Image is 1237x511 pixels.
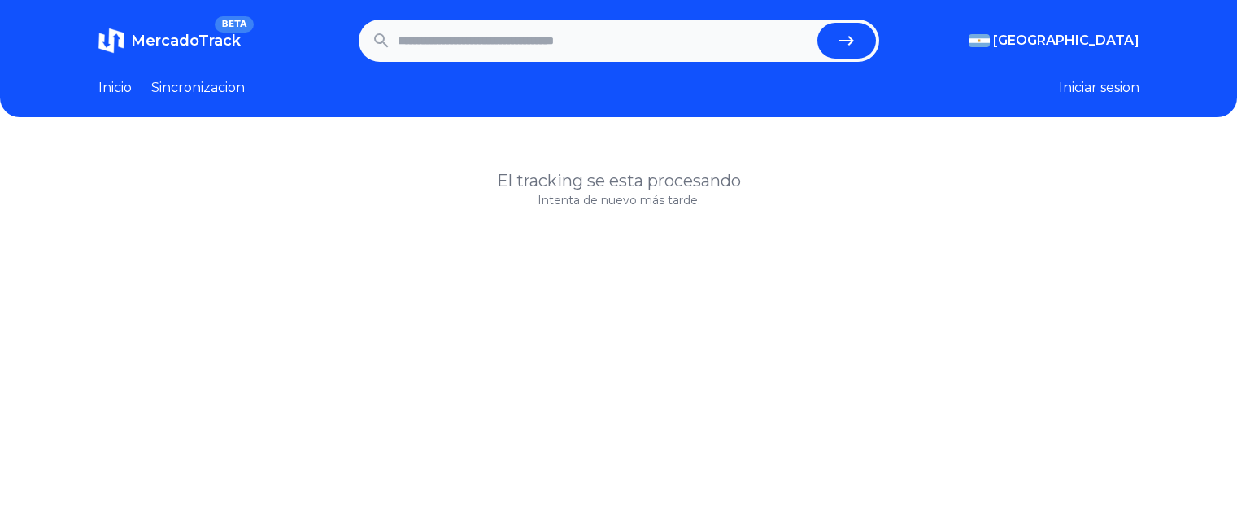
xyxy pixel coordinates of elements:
[969,31,1139,50] button: [GEOGRAPHIC_DATA]
[98,192,1139,208] p: Intenta de nuevo más tarde.
[98,28,124,54] img: MercadoTrack
[151,78,245,98] a: Sincronizacion
[98,78,132,98] a: Inicio
[215,16,253,33] span: BETA
[969,34,990,47] img: Argentina
[993,31,1139,50] span: [GEOGRAPHIC_DATA]
[1059,78,1139,98] button: Iniciar sesion
[131,32,241,50] span: MercadoTrack
[98,28,241,54] a: MercadoTrackBETA
[98,169,1139,192] h1: El tracking se esta procesando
